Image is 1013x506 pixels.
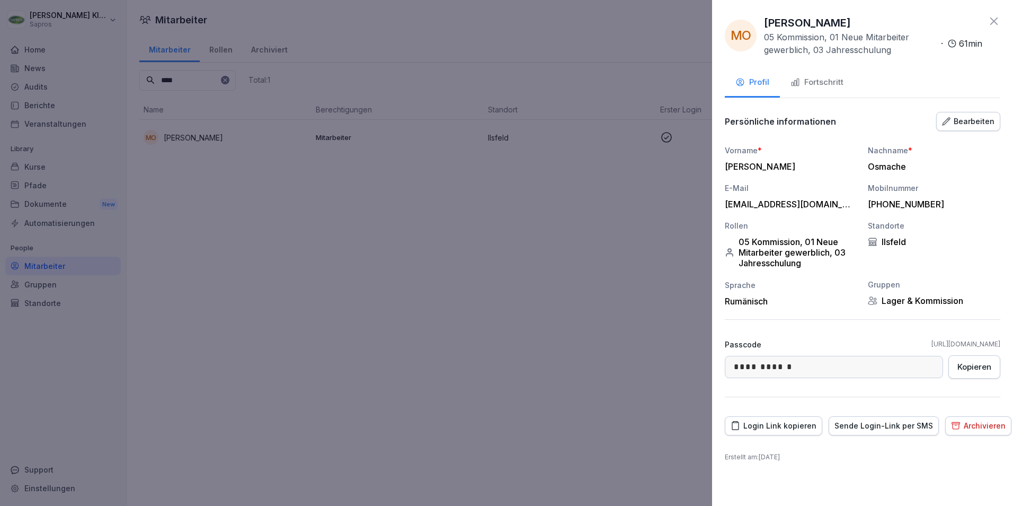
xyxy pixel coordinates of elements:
div: Sende Login-Link per SMS [834,420,933,432]
button: Kopieren [948,355,1000,379]
div: Mobilnummer [868,182,1000,194]
div: Standorte [868,220,1000,231]
button: Bearbeiten [936,112,1000,131]
div: Nachname [868,145,1000,156]
div: Sprache [725,280,857,291]
button: Login Link kopieren [725,416,822,435]
div: Profil [735,76,769,89]
div: Gruppen [868,279,1000,290]
p: 05 Kommission, 01 Neue Mitarbeiter gewerblich, 03 Jahresschulung [764,31,937,56]
p: Persönliche informationen [725,116,836,127]
div: Bearbeiten [942,116,994,127]
div: Vorname [725,145,857,156]
div: [PERSON_NAME] [725,161,852,172]
div: Rumänisch [725,296,857,307]
div: [EMAIL_ADDRESS][DOMAIN_NAME] [725,199,852,210]
div: Osmache [868,161,995,172]
div: Ilsfeld [868,237,1000,247]
div: · [764,31,982,56]
a: [URL][DOMAIN_NAME] [931,339,1000,349]
div: Kopieren [957,361,991,373]
div: 05 Kommission, 01 Neue Mitarbeiter gewerblich, 03 Jahresschulung [725,237,857,268]
p: 61 min [959,37,982,50]
div: E-Mail [725,182,857,194]
button: Archivieren [945,416,1011,435]
div: Lager & Kommission [868,295,1000,306]
button: Fortschritt [780,69,854,98]
div: Rollen [725,220,857,231]
div: Fortschritt [790,76,843,89]
button: Sende Login-Link per SMS [829,416,939,435]
p: Passcode [725,339,761,350]
div: Login Link kopieren [731,420,816,432]
p: Erstellt am : [DATE] [725,452,1000,462]
div: [PHONE_NUMBER] [868,199,995,210]
div: MO [725,20,757,51]
p: [PERSON_NAME] [764,15,851,31]
button: Profil [725,69,780,98]
div: Archivieren [951,420,1006,432]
